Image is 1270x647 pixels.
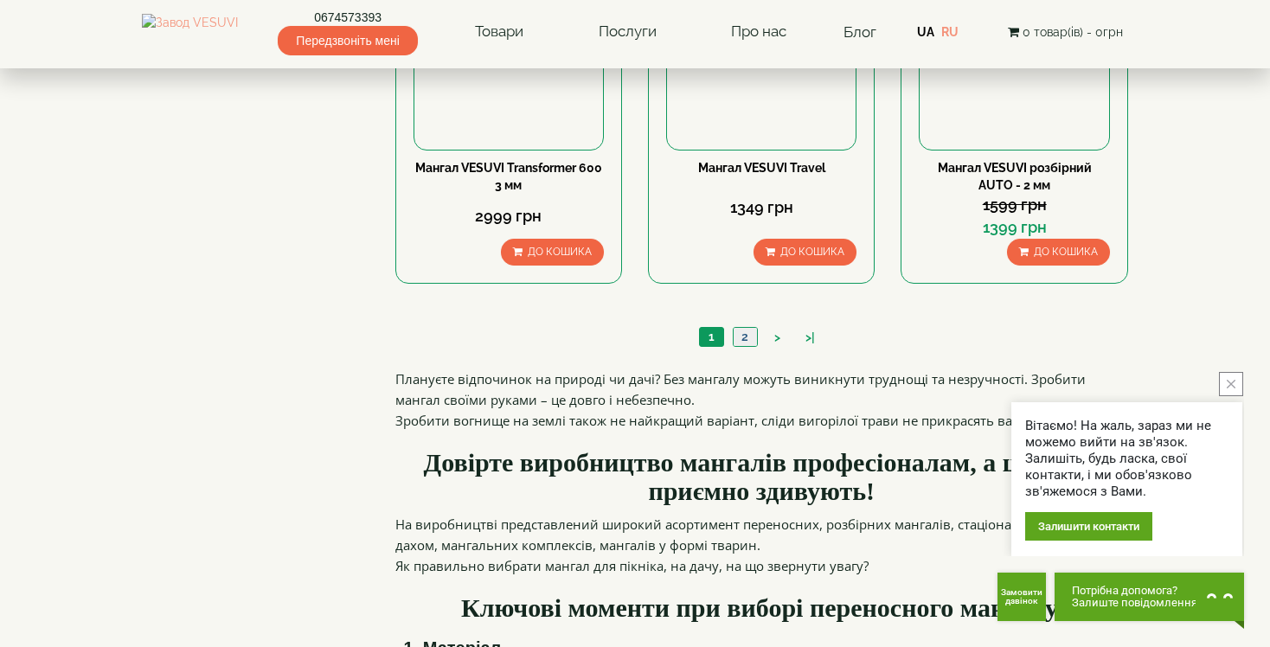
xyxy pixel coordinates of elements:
a: 2 [733,328,757,346]
span: До кошика [780,246,844,258]
button: 0 товар(ів) - 0грн [1003,22,1128,42]
span: 1 [709,330,715,343]
span: Залиште повідомлення [1072,597,1197,609]
span: До кошика [1034,246,1098,258]
p: Як правильно вибрати мангал для пікніка, на дачу, на що звернути увагу? [395,555,1129,576]
span: 0 товар(ів) - 0грн [1023,25,1123,39]
p: На виробництві представлений широкий асортимент переносних, розбірних мангалів, стаціонарних, ман... [395,514,1129,555]
div: Вітаємо! На жаль, зараз ми не можемо вийти на зв'язок. Залишіть, будь ласка, свої контакти, і ми ... [1025,418,1228,500]
h2: Ключові моменти при виборі переносного мангалу. [395,593,1129,622]
h2: Довірте виробництво мангалів професіоналам, а ціни вас приємно здивують! [395,448,1129,505]
a: Мангал VESUVI Transformer 600 3 мм [415,161,602,192]
a: Послуги [581,12,674,52]
button: close button [1219,372,1243,396]
a: Мангал VESUVI розбірний AUTO - 2 мм [938,161,1092,192]
a: >| [797,329,824,347]
a: Блог [843,23,876,41]
button: Get Call button [997,573,1046,621]
a: Товари [458,12,541,52]
a: 0674573393 [278,9,417,26]
span: До кошика [528,246,592,258]
span: Замовити дзвінок [997,588,1046,605]
button: До кошика [754,239,856,266]
button: До кошика [1007,239,1110,266]
div: 1399 грн [919,216,1109,239]
a: Мангал VESUVI Travel [698,161,825,175]
a: Про нас [714,12,804,52]
div: Залишити контакти [1025,512,1152,541]
a: RU [941,25,959,39]
a: UA [917,25,934,39]
button: Chat button [1055,573,1244,621]
img: Завод VESUVI [142,14,238,50]
div: 2999 грн [414,205,604,227]
button: До кошика [501,239,604,266]
span: Передзвоніть мені [278,26,417,55]
p: Зробити вогнище на землі також не найкращий варіант, сліди вигорілої трави не прикрасять ваш діля... [395,410,1129,431]
a: > [766,329,789,347]
div: 1599 грн [919,194,1109,216]
p: Плануєте відпочинок на природі чи дачі? Без мангалу можуть виникнути труднощі та незручності. Зро... [395,368,1129,410]
span: Потрібна допомога? [1072,585,1197,597]
div: 1349 грн [666,196,856,219]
